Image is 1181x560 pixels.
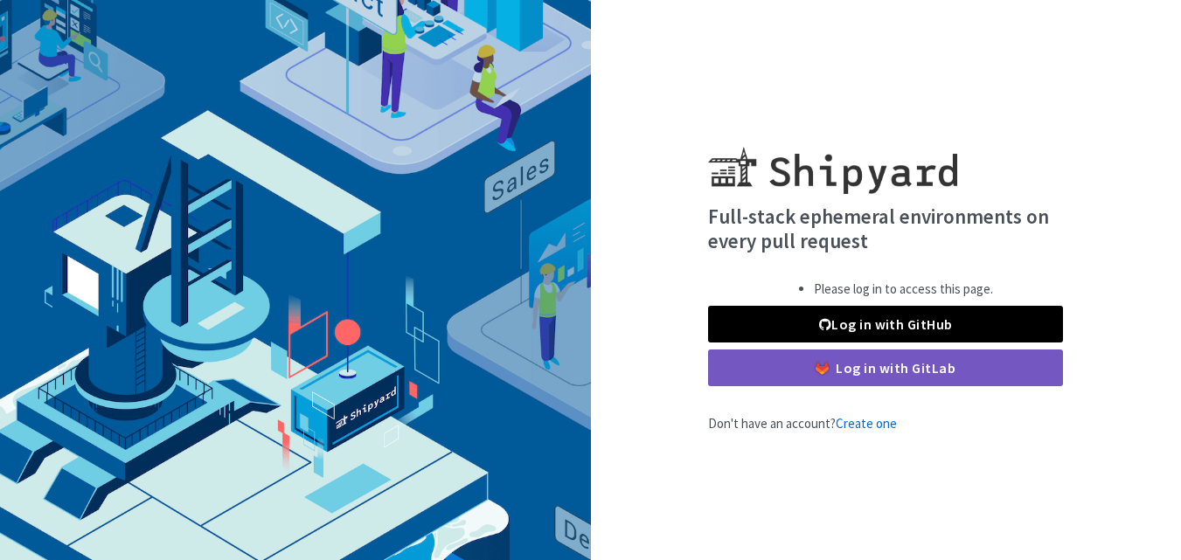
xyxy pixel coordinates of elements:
[814,280,993,300] li: Please log in to access this page.
[836,415,897,432] a: Create one
[708,415,897,432] span: Don't have an account?
[708,349,1063,386] a: Log in with GitLab
[816,362,829,375] img: gitlab-color.svg
[708,126,957,194] img: Shipyard logo
[708,306,1063,342] a: Log in with GitHub
[708,204,1063,252] h4: Full-stack ephemeral environments on every pull request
